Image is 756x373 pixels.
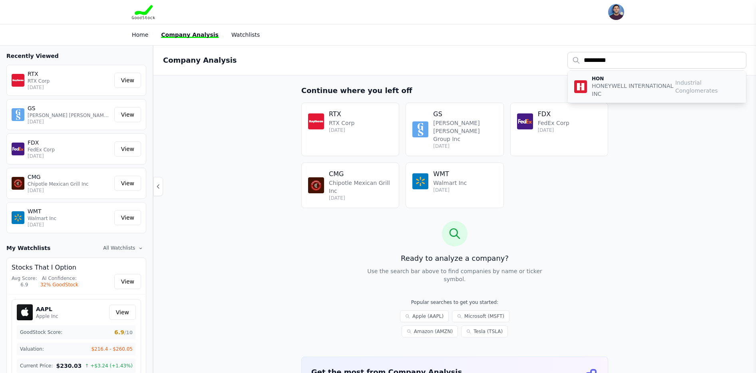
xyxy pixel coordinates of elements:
[568,71,746,103] button: HON HON HONEYWELL INTERNATIONAL INC Industrial Conglomerates
[329,127,354,133] p: [DATE]
[329,195,392,201] p: [DATE]
[28,222,111,228] p: [DATE]
[28,104,111,112] p: GS
[538,109,569,119] h4: FDX
[452,310,509,322] a: Microsoft (MSFT)
[28,173,111,181] p: CMG
[433,143,497,149] p: [DATE]
[400,310,449,322] a: Apple (AAPL)
[301,103,399,156] a: RTX RTX RTX Corp [DATE]
[163,55,237,66] h2: Company Analysis
[406,163,503,208] a: WMT WMT Walmart Inc [DATE]
[12,177,24,190] img: CMG
[161,32,219,38] a: Company Analysis
[329,109,354,119] h4: RTX
[17,304,33,320] img: AAPL
[20,329,62,335] span: GoodStock Score:
[114,176,141,191] a: View
[12,275,37,282] div: Avg Score:
[592,82,675,98] p: HONEYWELL INTERNATIONAL INC
[433,179,467,187] p: Walmart Inc
[114,274,141,289] a: View
[231,32,260,38] a: Watchlists
[28,139,111,147] p: FDX
[28,181,111,187] p: Chipotle Mexican Grill Inc
[56,362,82,370] span: $230.03
[301,163,399,208] a: CMG CMG Chipotle Mexican Grill Inc [DATE]
[28,215,111,222] p: Walmart Inc
[28,112,111,119] p: [PERSON_NAME] [PERSON_NAME] Group Inc
[20,363,53,369] span: Current Price:
[406,103,503,156] a: GS GS [PERSON_NAME] [PERSON_NAME] Group Inc [DATE]
[308,177,324,193] img: CMG
[372,299,538,306] p: Popular searches to get you started:
[308,113,324,129] img: RTX
[91,346,133,352] span: $216.4 - $260.05
[28,153,111,159] p: [DATE]
[329,119,354,127] p: RTX Corp
[329,179,392,195] p: Chipotle Mexican Grill Inc
[365,267,544,283] p: Use the search bar above to find companies by name or ticker symbol.
[433,169,467,179] h4: WMT
[301,253,608,264] h3: Ready to analyze a company?
[12,143,24,155] img: FDX
[114,141,141,157] a: View
[85,363,133,369] span: ↑ +$3.24 (+1.43%)
[36,305,58,313] h5: AAPL
[538,119,569,127] p: FedEx Corp
[28,119,111,125] p: [DATE]
[433,119,497,143] p: [PERSON_NAME] [PERSON_NAME] Group Inc
[40,275,78,282] div: AI Confidence:
[6,52,146,60] h3: Recently Viewed
[675,79,740,95] span: Industrial Conglomerates
[132,5,155,19] img: Goodstock Logo
[103,245,135,251] span: All Watchlists
[114,107,141,122] a: View
[28,187,111,194] p: [DATE]
[12,74,24,87] img: RTX
[109,305,136,320] a: View
[517,113,533,129] img: FDX
[433,187,467,193] p: [DATE]
[301,85,608,96] h3: Continue where you left off
[12,108,24,121] img: GS
[12,282,37,288] div: 6.9
[100,243,146,253] button: All Watchlists
[12,263,141,272] h4: Stocks That I Option
[28,84,111,91] p: [DATE]
[36,313,58,319] p: Apple Inc
[510,103,608,156] a: FDX FDX FedEx Corp [DATE]
[574,80,587,93] img: HON
[114,73,141,88] a: View
[412,173,428,189] img: WMT
[592,75,675,82] p: HON
[433,109,497,119] h4: GS
[40,282,78,288] div: 32% GoodStock
[20,346,44,352] span: Valuation:
[28,78,111,84] p: RTX Corp
[329,169,392,179] h4: CMG
[28,70,111,78] p: RTX
[28,147,111,153] p: FedEx Corp
[12,211,24,224] img: WMT
[412,121,428,137] img: GS
[124,330,133,335] span: /10
[114,328,133,336] span: 6.9
[6,244,50,252] h3: My Watchlists
[608,4,624,20] img: user photo
[132,32,148,38] a: Home
[461,325,508,337] a: Tesla (TSLA)
[538,127,569,133] p: [DATE]
[114,210,141,225] a: View
[402,325,458,337] a: Amazon (AMZN)
[28,207,111,215] p: WMT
